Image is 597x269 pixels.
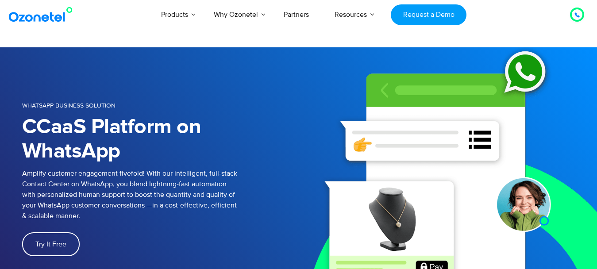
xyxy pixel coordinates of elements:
span: Try It Free [35,241,66,248]
h1: CCaaS Platform on WhatsApp [22,115,299,164]
a: Try It Free [22,232,80,256]
p: Amplify customer engagement fivefold! With our intelligent, full-stack Contact Center on WhatsApp... [22,168,299,221]
a: Request a Demo [391,4,466,25]
span: WHATSAPP BUSINESS SOLUTION [22,102,116,109]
